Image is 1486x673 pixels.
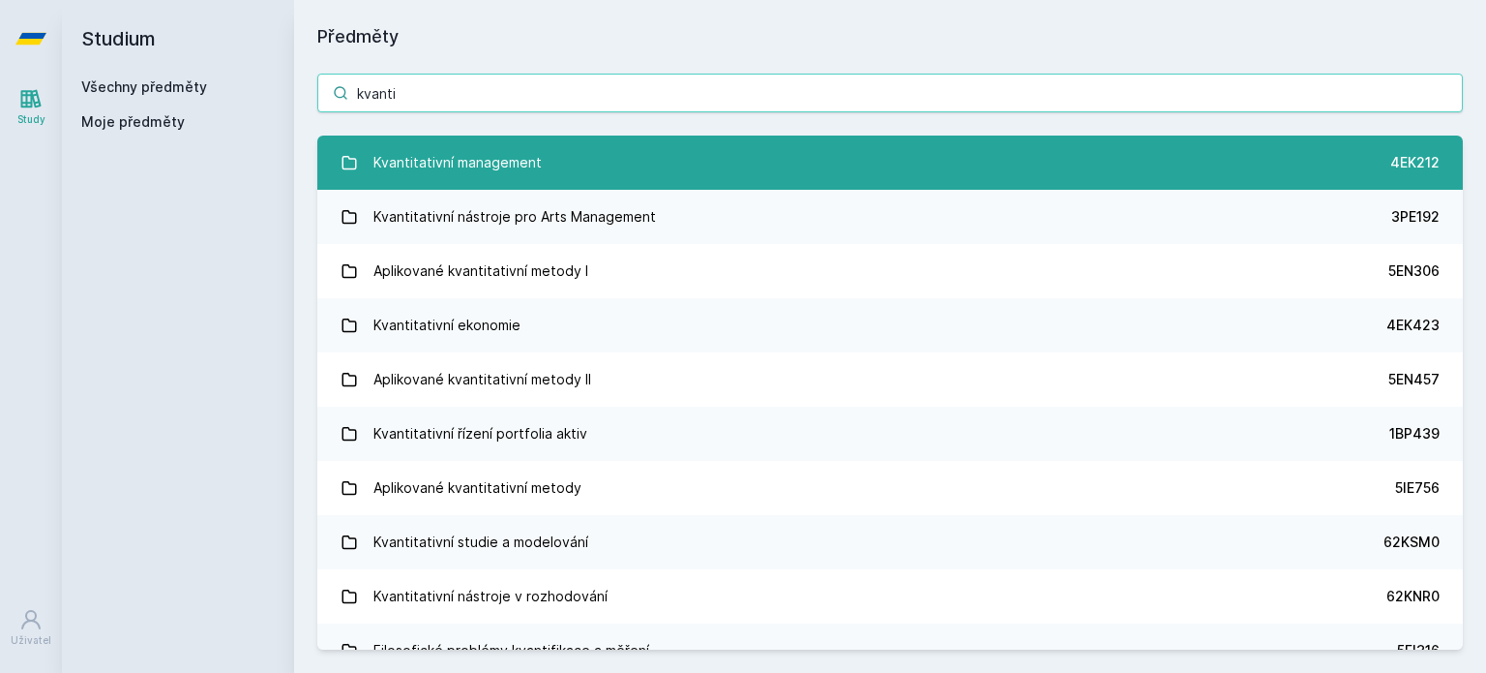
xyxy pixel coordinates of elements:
div: Study [17,112,45,127]
div: 62KNR0 [1386,587,1440,606]
div: Kvantitativní řízení portfolia aktiv [373,414,587,453]
div: 62KSM0 [1383,533,1440,552]
div: 5FI316 [1397,641,1440,660]
h1: Předměty [317,23,1463,50]
div: Kvantitativní nástroje v rozhodování [373,577,608,616]
div: Aplikované kvantitativní metody I [373,252,588,291]
a: Aplikované kvantitativní metody 5IE756 [317,461,1463,515]
span: Moje předměty [81,112,185,132]
div: Aplikované kvantitativní metody [373,469,581,507]
div: Kvantitativní studie a modelování [373,523,588,562]
a: Study [4,77,58,137]
div: Aplikované kvantitativní metody II [373,360,591,399]
div: Kvantitativní management [373,143,542,182]
div: 4EK423 [1386,316,1440,335]
div: 5EN306 [1388,261,1440,281]
input: Název nebo ident předmětu… [317,74,1463,112]
div: Uživatel [11,633,51,648]
a: Kvantitativní studie a modelování 62KSM0 [317,515,1463,569]
a: Aplikované kvantitativní metody II 5EN457 [317,352,1463,407]
div: Filosofické problémy kvantifikace a měření [373,631,649,670]
a: Uživatel [4,598,58,658]
div: Kvantitativní nástroje pro Arts Management [373,198,656,236]
a: Aplikované kvantitativní metody I 5EN306 [317,244,1463,298]
a: Všechny předměty [81,78,207,95]
div: Kvantitativní ekonomie [373,306,520,345]
div: 1BP439 [1389,424,1440,444]
a: Kvantitativní nástroje pro Arts Management 3PE192 [317,190,1463,244]
div: 4EK212 [1390,153,1440,172]
a: Kvantitativní řízení portfolia aktiv 1BP439 [317,407,1463,461]
a: Kvantitativní management 4EK212 [317,136,1463,190]
a: Kvantitativní nástroje v rozhodování 62KNR0 [317,569,1463,624]
div: 3PE192 [1391,207,1440,227]
div: 5EN457 [1388,370,1440,389]
div: 5IE756 [1395,478,1440,498]
a: Kvantitativní ekonomie 4EK423 [317,298,1463,352]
